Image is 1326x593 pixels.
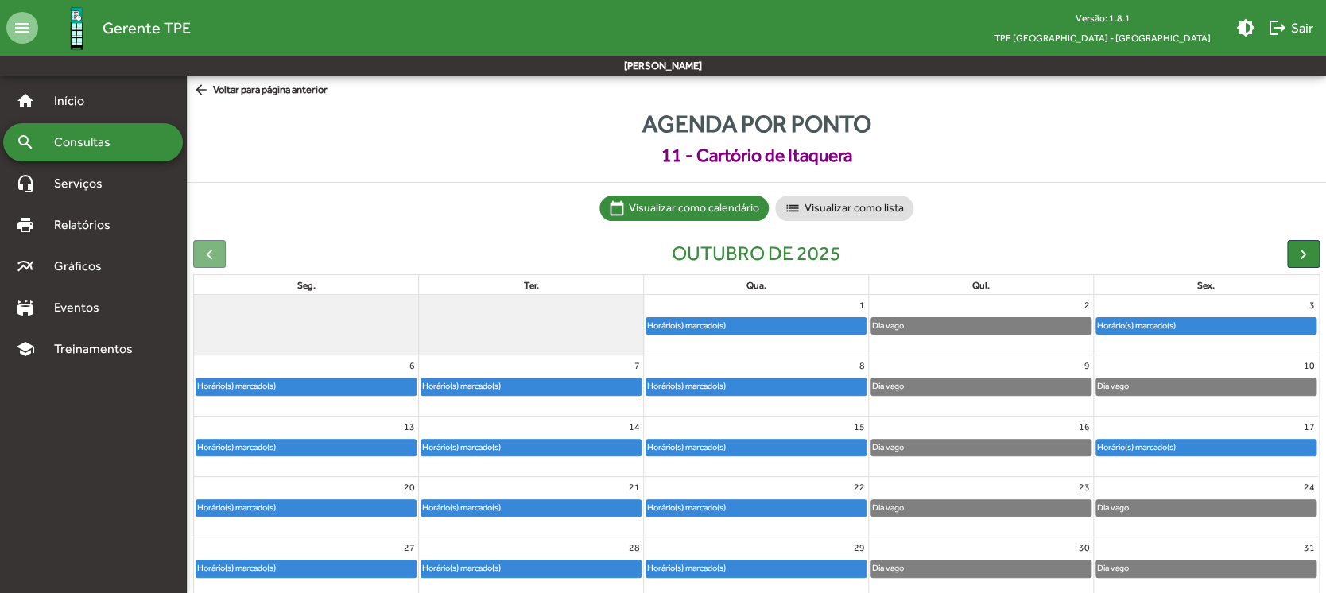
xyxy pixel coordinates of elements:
div: Horário(s) marcado(s) [646,500,727,515]
div: Dia vago [871,560,905,576]
a: 20 de outubro de 2025 [401,477,418,498]
h2: outubro de 2025 [672,242,841,265]
span: Treinamentos [45,339,152,359]
td: 17 de outubro de 2025 [1093,416,1318,476]
mat-icon: menu [6,12,38,44]
span: 11 - Cartório de Itaquera [187,141,1326,169]
a: 27 de outubro de 2025 [401,537,418,558]
div: Horário(s) marcado(s) [196,560,277,576]
a: 17 de outubro de 2025 [1301,417,1318,437]
div: Horário(s) marcado(s) [196,440,277,455]
td: 22 de outubro de 2025 [644,476,869,537]
span: Voltar para página anterior [193,82,328,99]
div: Horário(s) marcado(s) [421,440,502,455]
td: 3 de outubro de 2025 [1093,295,1318,355]
a: 29 de outubro de 2025 [851,537,868,558]
mat-icon: print [16,215,35,234]
td: 2 de outubro de 2025 [868,295,1093,355]
img: Logo [51,2,103,54]
td: 15 de outubro de 2025 [644,416,869,476]
span: Gerente TPE [103,15,191,41]
a: 22 de outubro de 2025 [851,477,868,498]
a: 31 de outubro de 2025 [1301,537,1318,558]
span: Relatórios [45,215,131,234]
div: Horário(s) marcado(s) [421,560,502,576]
a: 9 de outubro de 2025 [1081,355,1093,376]
a: 14 de outubro de 2025 [626,417,643,437]
a: 6 de outubro de 2025 [406,355,418,376]
span: Sair [1268,14,1313,42]
mat-icon: home [16,91,35,110]
div: Horário(s) marcado(s) [196,378,277,393]
a: 13 de outubro de 2025 [401,417,418,437]
div: Horário(s) marcado(s) [196,500,277,515]
td: 10 de outubro de 2025 [1093,355,1318,416]
a: quinta-feira [969,277,993,294]
mat-chip: Visualizar como calendário [599,196,769,221]
div: Horário(s) marcado(s) [646,378,727,393]
a: segunda-feira [294,277,319,294]
a: 16 de outubro de 2025 [1076,417,1093,437]
mat-icon: headset_mic [16,174,35,193]
mat-icon: school [16,339,35,359]
td: 21 de outubro de 2025 [419,476,644,537]
mat-icon: calendar_today [609,200,625,216]
a: sexta-feira [1194,277,1218,294]
a: 24 de outubro de 2025 [1301,477,1318,498]
span: Eventos [45,298,121,317]
div: Dia vago [871,378,905,393]
td: 13 de outubro de 2025 [194,416,419,476]
a: 3 de outubro de 2025 [1306,295,1318,316]
td: 9 de outubro de 2025 [868,355,1093,416]
td: 14 de outubro de 2025 [419,416,644,476]
a: 28 de outubro de 2025 [626,537,643,558]
a: 10 de outubro de 2025 [1301,355,1318,376]
div: Dia vago [1096,500,1130,515]
div: Horário(s) marcado(s) [646,560,727,576]
mat-icon: stadium [16,298,35,317]
mat-icon: search [16,133,35,152]
td: 20 de outubro de 2025 [194,476,419,537]
div: Horário(s) marcado(s) [1096,318,1177,333]
div: Horário(s) marcado(s) [646,440,727,455]
div: Horário(s) marcado(s) [421,500,502,515]
mat-icon: multiline_chart [16,257,35,276]
a: quarta-feira [742,277,769,294]
div: Dia vago [871,318,905,333]
button: Sair [1262,14,1320,42]
a: terça-feira [521,277,542,294]
a: 2 de outubro de 2025 [1081,295,1093,316]
span: Início [45,91,107,110]
span: Serviços [45,174,124,193]
div: Dia vago [871,500,905,515]
div: Versão: 1.8.1 [982,8,1223,28]
a: 1 de outubro de 2025 [856,295,868,316]
div: Dia vago [871,440,905,455]
td: 7 de outubro de 2025 [419,355,644,416]
td: 23 de outubro de 2025 [868,476,1093,537]
div: Dia vago [1096,560,1130,576]
span: TPE [GEOGRAPHIC_DATA] - [GEOGRAPHIC_DATA] [982,28,1223,48]
mat-icon: list [785,200,801,216]
div: Horário(s) marcado(s) [646,318,727,333]
a: 15 de outubro de 2025 [851,417,868,437]
mat-icon: arrow_back [193,82,213,99]
a: 21 de outubro de 2025 [626,477,643,498]
span: Consultas [45,133,131,152]
mat-icon: logout [1268,18,1287,37]
mat-icon: brightness_medium [1236,18,1255,37]
div: Horário(s) marcado(s) [1096,440,1177,455]
td: 6 de outubro de 2025 [194,355,419,416]
td: 1 de outubro de 2025 [644,295,869,355]
span: Agenda por ponto [187,106,1326,141]
a: 8 de outubro de 2025 [856,355,868,376]
mat-chip: Visualizar como lista [775,196,913,221]
div: Horário(s) marcado(s) [421,378,502,393]
div: Dia vago [1096,378,1130,393]
a: 23 de outubro de 2025 [1076,477,1093,498]
span: Gráficos [45,257,123,276]
td: 8 de outubro de 2025 [644,355,869,416]
td: 16 de outubro de 2025 [868,416,1093,476]
a: Gerente TPE [38,2,191,54]
a: 30 de outubro de 2025 [1076,537,1093,558]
